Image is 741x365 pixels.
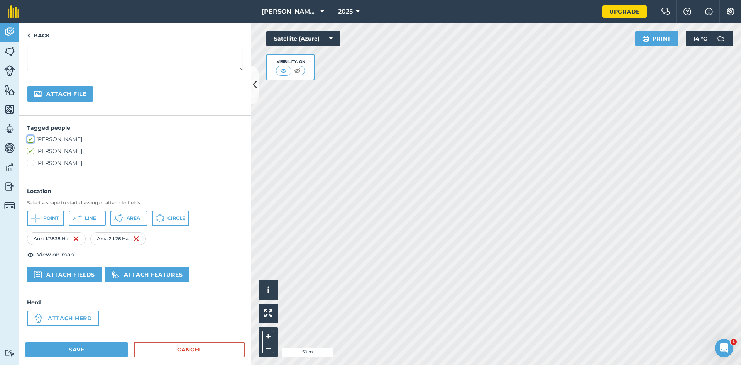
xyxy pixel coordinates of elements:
img: svg+xml;base64,PHN2ZyB4bWxucz0iaHR0cDovL3d3dy53My5vcmcvMjAwMC9zdmciIHdpZHRoPSI1MCIgaGVpZ2h0PSI0MC... [279,67,288,75]
img: svg+xml;base64,PD94bWwgdmVyc2lvbj0iMS4wIiBlbmNvZGluZz0idXRmLTgiPz4KPCEtLSBHZW5lcmF0b3I6IEFkb2JlIE... [4,65,15,76]
img: Two speech bubbles overlapping with the left bubble in the forefront [661,8,670,15]
button: Attach herd [27,311,99,326]
button: Save [25,342,128,357]
img: svg+xml;base64,PHN2ZyB4bWxucz0iaHR0cDovL3d3dy53My5vcmcvMjAwMC9zdmciIHdpZHRoPSI1MCIgaGVpZ2h0PSI0MC... [293,67,302,75]
span: 1 [731,339,737,345]
button: Attach fields [27,267,102,282]
img: svg+xml;base64,PD94bWwgdmVyc2lvbj0iMS4wIiBlbmNvZGluZz0idXRmLTgiPz4KPCEtLSBHZW5lcmF0b3I6IEFkb2JlIE... [4,123,15,134]
img: Four arrows, one pointing top left, one top right, one bottom right and the last bottom left [264,309,272,317]
span: 14 ° C [694,31,707,46]
button: View on map [27,250,74,259]
img: svg+xml;base64,PD94bWwgdmVyc2lvbj0iMS4wIiBlbmNvZGluZz0idXRmLTgiPz4KPCEtLSBHZW5lcmF0b3I6IEFkb2JlIE... [4,200,15,211]
img: svg%3e [112,271,119,278]
button: Attach features [105,267,189,282]
div: Area 2 : 1.26 Ha [90,232,146,245]
span: View on map [37,250,74,259]
button: Print [635,31,678,46]
button: Point [27,211,64,226]
img: svg+xml;base64,PHN2ZyB4bWxucz0iaHR0cDovL3d3dy53My5vcmcvMjAwMC9zdmciIHdpZHRoPSI1NiIgaGVpZ2h0PSI2MC... [4,84,15,96]
img: svg+xml;base64,PD94bWwgdmVyc2lvbj0iMS4wIiBlbmNvZGluZz0idXRmLTgiPz4KPCEtLSBHZW5lcmF0b3I6IEFkb2JlIE... [4,161,15,173]
a: Cancel [134,342,245,357]
label: [PERSON_NAME] [27,135,243,143]
h3: Select a shape to start drawing or attach to fields [27,200,243,206]
img: svg+xml;base64,PD94bWwgdmVyc2lvbj0iMS4wIiBlbmNvZGluZz0idXRmLTgiPz4KPCEtLSBHZW5lcmF0b3I6IEFkb2JlIE... [4,142,15,154]
h4: Tagged people [27,124,243,132]
img: svg+xml;base64,PHN2ZyB4bWxucz0iaHR0cDovL3d3dy53My5vcmcvMjAwMC9zdmciIHdpZHRoPSIxNyIgaGVpZ2h0PSIxNy... [705,7,713,16]
div: Area 1 : 2.538 Ha [27,232,86,245]
button: Line [69,211,106,226]
button: 14 °C [686,31,733,46]
button: + [262,331,274,342]
img: A question mark icon [683,8,692,15]
img: svg+xml;base64,PHN2ZyB4bWxucz0iaHR0cDovL3d3dy53My5vcmcvMjAwMC9zdmciIHdpZHRoPSIxNiIgaGVpZ2h0PSIyNC... [73,234,79,243]
span: Area [127,215,140,221]
img: svg+xml;base64,PD94bWwgdmVyc2lvbj0iMS4wIiBlbmNvZGluZz0idXRmLTgiPz4KPCEtLSBHZW5lcmF0b3I6IEFkb2JlIE... [34,314,43,323]
label: [PERSON_NAME] [27,159,243,167]
iframe: Intercom live chat [715,339,733,357]
button: i [259,280,278,300]
button: Satellite (Azure) [266,31,340,46]
span: Line [85,215,96,221]
button: Area [110,211,147,226]
span: Point [43,215,59,221]
img: svg+xml;base64,PHN2ZyB4bWxucz0iaHR0cDovL3d3dy53My5vcmcvMjAwMC9zdmciIHdpZHRoPSIxOCIgaGVpZ2h0PSIyNC... [27,250,34,259]
button: Circle [152,211,189,226]
img: svg+xml;base64,PHN2ZyB4bWxucz0iaHR0cDovL3d3dy53My5vcmcvMjAwMC9zdmciIHdpZHRoPSIxNiIgaGVpZ2h0PSIyNC... [133,234,139,243]
span: [PERSON_NAME] Homefarm [262,7,317,16]
a: Back [19,23,58,46]
button: – [262,342,274,353]
img: svg+xml;base64,PD94bWwgdmVyc2lvbj0iMS4wIiBlbmNvZGluZz0idXRmLTgiPz4KPCEtLSBHZW5lcmF0b3I6IEFkb2JlIE... [713,31,729,46]
img: svg+xml;base64,PD94bWwgdmVyc2lvbj0iMS4wIiBlbmNvZGluZz0idXRmLTgiPz4KPCEtLSBHZW5lcmF0b3I6IEFkb2JlIE... [4,181,15,192]
img: svg+xml;base64,PHN2ZyB4bWxucz0iaHR0cDovL3d3dy53My5vcmcvMjAwMC9zdmciIHdpZHRoPSIxOSIgaGVpZ2h0PSIyNC... [642,34,650,43]
a: Upgrade [602,5,647,18]
img: svg+xml;base64,PD94bWwgdmVyc2lvbj0iMS4wIiBlbmNvZGluZz0idXRmLTgiPz4KPCEtLSBHZW5lcmF0b3I6IEFkb2JlIE... [4,349,15,357]
img: fieldmargin Logo [8,5,19,18]
img: A cog icon [726,8,735,15]
label: [PERSON_NAME] [27,147,243,155]
div: Visibility: On [276,59,305,65]
span: 2025 [338,7,353,16]
h4: Herd [27,298,243,307]
img: svg+xml;base64,PHN2ZyB4bWxucz0iaHR0cDovL3d3dy53My5vcmcvMjAwMC9zdmciIHdpZHRoPSI5IiBoZWlnaHQ9IjI0Ii... [27,31,30,40]
span: Circle [167,215,185,221]
h4: Location [27,187,243,195]
img: svg+xml;base64,PHN2ZyB4bWxucz0iaHR0cDovL3d3dy53My5vcmcvMjAwMC9zdmciIHdpZHRoPSI1NiIgaGVpZ2h0PSI2MC... [4,104,15,115]
img: svg+xml;base64,PD94bWwgdmVyc2lvbj0iMS4wIiBlbmNvZGluZz0idXRmLTgiPz4KPCEtLSBHZW5lcmF0b3I6IEFkb2JlIE... [4,26,15,38]
img: svg+xml,%3c [34,271,42,278]
span: i [267,285,269,295]
img: svg+xml;base64,PHN2ZyB4bWxucz0iaHR0cDovL3d3dy53My5vcmcvMjAwMC9zdmciIHdpZHRoPSI1NiIgaGVpZ2h0PSI2MC... [4,46,15,57]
